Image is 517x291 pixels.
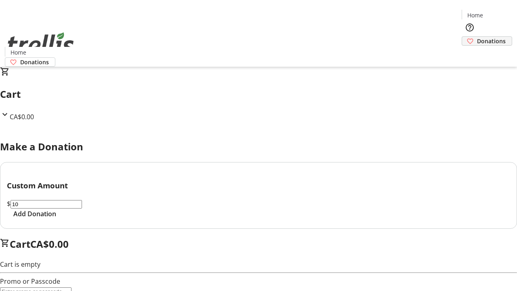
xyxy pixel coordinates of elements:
a: Home [462,11,488,19]
span: Home [11,48,26,57]
span: Donations [477,37,506,45]
span: Donations [20,58,49,66]
button: Cart [462,46,478,62]
a: Home [5,48,31,57]
h3: Custom Amount [7,180,510,191]
img: Orient E2E Organization anWVwFg3SF's Logo [5,23,77,64]
span: Home [467,11,483,19]
a: Donations [5,57,55,67]
span: $ [7,199,11,208]
a: Donations [462,36,512,46]
span: CA$0.00 [10,112,34,121]
button: Help [462,19,478,36]
button: Add Donation [7,209,63,219]
input: Donation Amount [11,200,82,209]
span: CA$0.00 [30,237,69,251]
span: Add Donation [13,209,56,219]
